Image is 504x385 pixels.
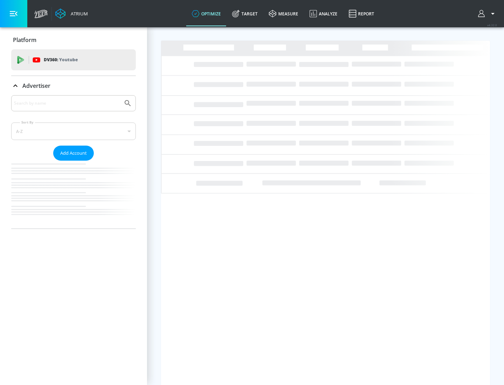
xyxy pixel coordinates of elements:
[11,161,136,229] nav: list of Advertiser
[14,99,120,108] input: Search by name
[22,82,50,90] p: Advertiser
[44,56,78,64] p: DV360:
[13,36,36,44] p: Platform
[263,1,304,26] a: measure
[226,1,263,26] a: Target
[55,8,88,19] a: Atrium
[60,149,87,157] span: Add Account
[186,1,226,26] a: optimize
[59,56,78,63] p: Youtube
[53,146,94,161] button: Add Account
[487,23,497,27] span: v 4.32.0
[304,1,343,26] a: Analyze
[11,76,136,96] div: Advertiser
[68,10,88,17] div: Atrium
[11,95,136,229] div: Advertiser
[11,49,136,70] div: DV360: Youtube
[11,30,136,50] div: Platform
[343,1,380,26] a: Report
[20,120,35,125] label: Sort By
[11,122,136,140] div: A-Z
